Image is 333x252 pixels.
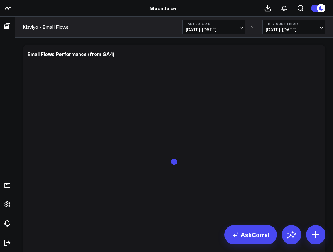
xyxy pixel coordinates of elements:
[182,20,245,34] button: Last 30 Days[DATE]-[DATE]
[224,225,277,244] a: AskCorral
[186,22,242,25] b: Last 30 Days
[23,24,69,30] a: Klaviyo - Email Flows
[248,25,259,29] div: VS
[186,27,242,32] span: [DATE] - [DATE]
[150,5,176,12] a: Moon Juice
[266,22,322,25] b: Previous Period
[27,51,114,57] div: Email Flows Performance (from GA4)
[266,27,322,32] span: [DATE] - [DATE]
[262,20,325,34] button: Previous Period[DATE]-[DATE]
